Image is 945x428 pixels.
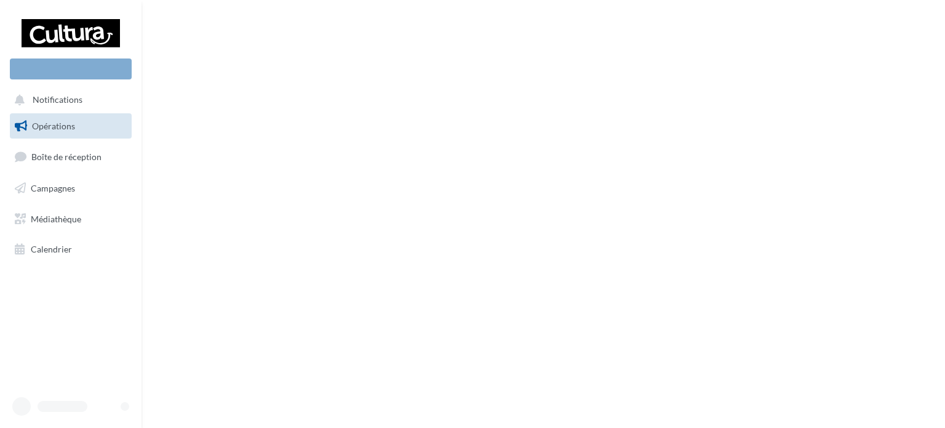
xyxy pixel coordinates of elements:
a: Boîte de réception [7,143,134,170]
span: Campagnes [31,183,75,193]
span: Calendrier [31,244,72,254]
span: Opérations [32,121,75,131]
span: Médiathèque [31,213,81,224]
a: Opérations [7,113,134,139]
a: Campagnes [7,176,134,201]
span: Notifications [33,95,82,105]
a: Calendrier [7,236,134,262]
div: Nouvelle campagne [10,59,132,79]
a: Médiathèque [7,206,134,232]
span: Boîte de réception [31,151,102,162]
